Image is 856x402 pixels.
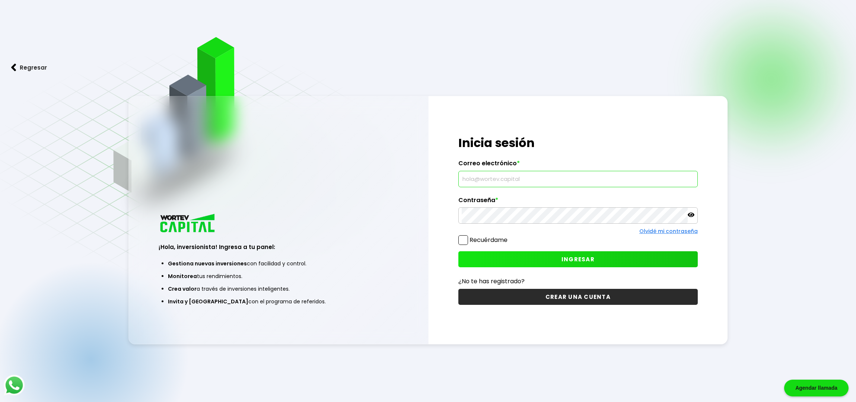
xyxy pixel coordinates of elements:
[168,295,389,308] li: con el programa de referidos.
[458,160,698,171] label: Correo electrónico
[561,255,595,263] span: INGRESAR
[159,243,398,251] h3: ¡Hola, inversionista! Ingresa a tu panel:
[4,375,25,396] img: logos_whatsapp-icon.242b2217.svg
[470,236,507,244] label: Recuérdame
[168,272,197,280] span: Monitorea
[458,134,698,152] h1: Inicia sesión
[458,251,698,267] button: INGRESAR
[168,270,389,283] li: tus rendimientos.
[168,257,389,270] li: con facilidad y control.
[458,277,698,305] a: ¿No te has registrado?CREAR UNA CUENTA
[784,380,849,396] div: Agendar llamada
[168,260,247,267] span: Gestiona nuevas inversiones
[639,227,698,235] a: Olvidé mi contraseña
[11,64,16,71] img: flecha izquierda
[168,283,389,295] li: a través de inversiones inteligentes.
[168,298,248,305] span: Invita y [GEOGRAPHIC_DATA]
[458,289,698,305] button: CREAR UNA CUENTA
[462,171,694,187] input: hola@wortev.capital
[159,213,217,235] img: logo_wortev_capital
[168,285,197,293] span: Crea valor
[458,277,698,286] p: ¿No te has registrado?
[458,197,698,208] label: Contraseña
